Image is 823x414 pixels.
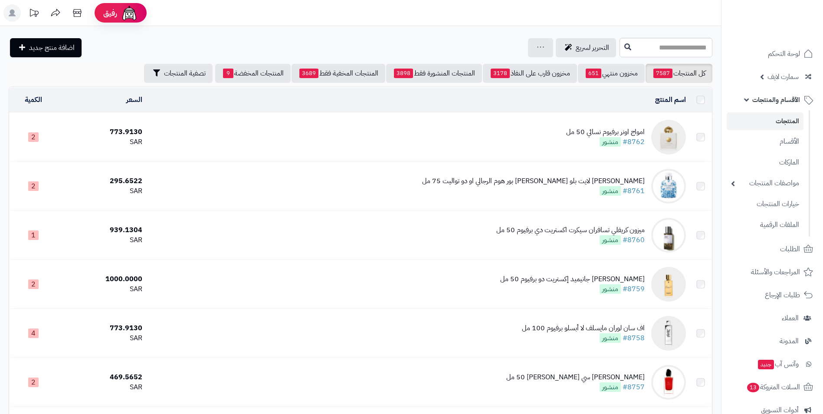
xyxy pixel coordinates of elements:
[292,64,385,83] a: المنتجات المخفية فقط3689
[126,95,142,105] a: السعر
[61,186,142,196] div: SAR
[29,43,75,53] span: اضافة منتج جديد
[506,372,645,382] div: [PERSON_NAME] سي [PERSON_NAME] 50 مل
[623,284,645,294] a: #8759
[566,127,645,137] div: امواج اونر برفيوم نسائي 50 مل
[61,284,142,294] div: SAR
[25,95,42,105] a: الكمية
[223,69,233,78] span: 9
[28,329,39,338] span: 4
[28,132,39,142] span: 2
[386,64,482,83] a: المنتجات المنشورة فقط3898
[586,69,601,78] span: 651
[103,8,117,18] span: رفيق
[651,169,686,204] img: دولتشي غابانا لايت بلو سمر فايبس بور هوم الرجالي او دو تواليت 75 مل
[727,354,818,375] a: وآتس آبجديد
[747,383,759,392] span: 13
[752,94,800,106] span: الأقسام والمنتجات
[746,381,800,393] span: السلات المتروكة
[651,218,686,253] img: ميزون كريفلي تسافران سيكرت اكستريت دي برفيوم 50 مل
[600,382,621,392] span: منشور
[651,365,686,400] img: جورجيو أرماني سي باسيوني 50 مل
[61,137,142,147] div: SAR
[61,235,142,245] div: SAR
[496,225,645,235] div: ميزون كريفلي تسافران سيكرت اكستريت دي برفيوم 50 مل
[727,308,818,329] a: العملاء
[61,372,142,382] div: 469.5652
[768,48,800,60] span: لوحة التحكم
[61,176,142,186] div: 295.6522
[28,279,39,289] span: 2
[394,69,413,78] span: 3898
[28,230,39,240] span: 1
[655,95,686,105] a: اسم المنتج
[651,267,686,302] img: مارك أنطوان باروا جانيميد إكستريت دو برفيوم 50 مل
[767,71,799,83] span: سمارت لايف
[764,7,815,25] img: logo-2.png
[28,378,39,387] span: 2
[556,38,616,57] a: التحرير لسريع
[600,333,621,343] span: منشور
[727,174,803,193] a: مواصفات المنتجات
[623,186,645,196] a: #8761
[144,64,213,83] button: تصفية المنتجات
[623,137,645,147] a: #8762
[727,132,803,151] a: الأقسام
[727,43,818,64] a: لوحة التحكم
[727,285,818,306] a: طلبات الإرجاع
[727,112,803,130] a: المنتجات
[61,127,142,137] div: 773.9130
[727,239,818,260] a: الطلبات
[600,284,621,294] span: منشور
[727,153,803,172] a: الماركات
[780,243,800,255] span: الطلبات
[576,43,609,53] span: التحرير لسريع
[164,68,206,79] span: تصفية المنتجات
[23,4,45,24] a: تحديثات المنصة
[491,69,510,78] span: 3178
[651,120,686,154] img: امواج اونر برفيوم نسائي 50 مل
[727,377,818,398] a: السلات المتروكة13
[758,360,774,369] span: جديد
[780,335,799,347] span: المدونة
[61,225,142,235] div: 939.1304
[646,64,712,83] a: كل المنتجات7587
[651,316,686,351] img: اف سان لوران مايسلف لا أبسلو برفيوم 100 مل
[61,382,142,392] div: SAR
[422,176,645,186] div: [PERSON_NAME] لايت بلو [PERSON_NAME] بور هوم الرجالي او دو تواليت 75 مل
[483,64,577,83] a: مخزون قارب على النفاذ3178
[10,38,82,57] a: اضافة منتج جديد
[299,69,318,78] span: 3689
[600,137,621,147] span: منشور
[727,262,818,283] a: المراجعات والأسئلة
[751,266,800,278] span: المراجعات والأسئلة
[522,323,645,333] div: اف سان لوران مايسلف لا أبسلو برفيوم 100 مل
[623,333,645,343] a: #8758
[61,323,142,333] div: 773.9130
[623,382,645,392] a: #8757
[600,235,621,245] span: منشور
[215,64,291,83] a: المنتجات المخفضة9
[578,64,645,83] a: مخزون منتهي651
[623,235,645,245] a: #8760
[600,186,621,196] span: منشور
[653,69,672,78] span: 7587
[61,333,142,343] div: SAR
[727,331,818,352] a: المدونة
[727,195,803,214] a: خيارات المنتجات
[765,289,800,301] span: طلبات الإرجاع
[28,181,39,191] span: 2
[500,274,645,284] div: [PERSON_NAME] جانيميد إكستريت دو برفيوم 50 مل
[61,274,142,284] div: 1000.0000
[757,358,799,370] span: وآتس آب
[727,216,803,234] a: الملفات الرقمية
[121,4,138,22] img: ai-face.png
[782,312,799,324] span: العملاء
